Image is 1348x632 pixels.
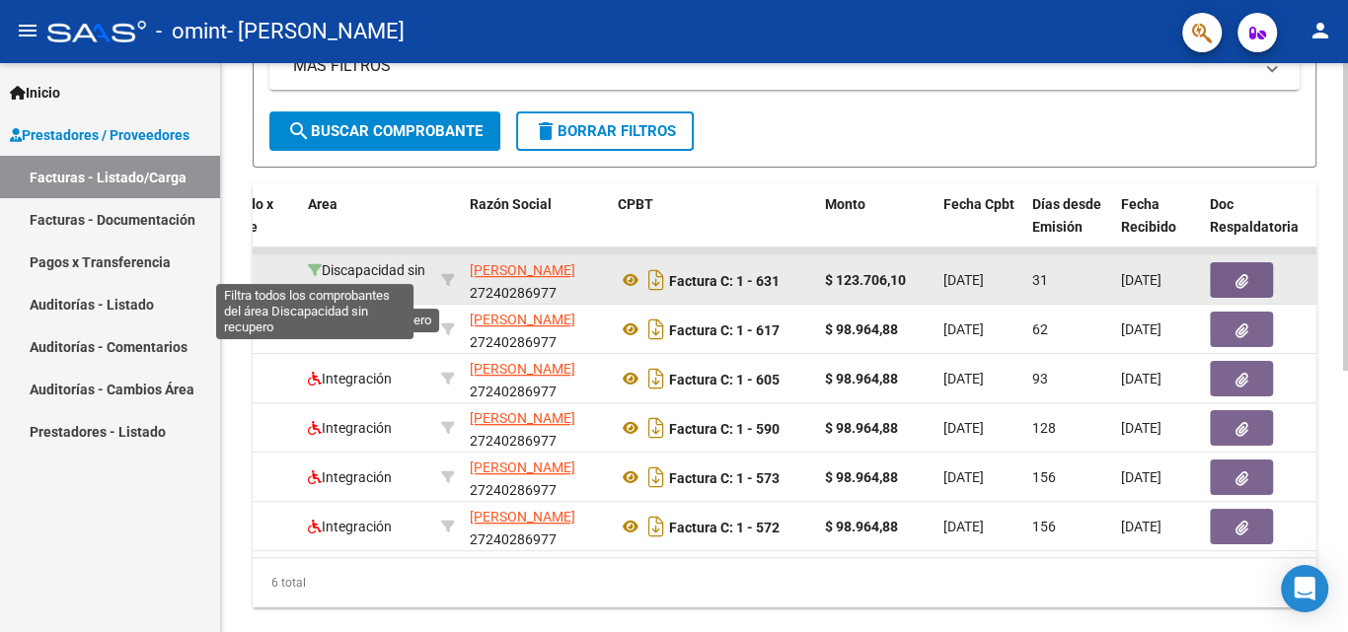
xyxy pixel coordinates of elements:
mat-expansion-panel-header: MAS FILTROS [269,42,1300,90]
span: [DATE] [943,519,984,534]
strong: $ 98.964,88 [825,371,898,386]
span: CPBT [618,196,653,212]
span: [DATE] [1121,469,1161,485]
datatable-header-cell: Area [300,183,433,270]
span: Integración [308,420,392,436]
div: 27240286977 [470,456,602,498]
span: 156 [1032,519,1056,534]
strong: Factura C: 1 - 631 [669,272,780,288]
span: Razón Social [470,196,552,212]
span: [DATE] [943,321,984,337]
i: Descargar documento [643,314,669,345]
span: [DATE] [1121,519,1161,534]
span: Fecha Cpbt [943,196,1014,212]
button: Buscar Comprobante [269,111,500,151]
strong: $ 98.964,88 [825,469,898,485]
span: [PERSON_NAME] [470,262,575,278]
i: Descargar documento [643,511,669,542]
strong: $ 123.706,10 [825,272,906,288]
span: [DATE] [1121,272,1161,288]
span: 156 [1032,469,1056,485]
strong: Factura C: 1 - 605 [669,371,780,386]
span: [DATE] [943,469,984,485]
mat-icon: delete [534,119,558,143]
span: [DATE] [1121,420,1161,436]
span: Integración [308,321,392,337]
span: [PERSON_NAME] [470,361,575,377]
span: Inicio [10,82,60,104]
strong: Factura C: 1 - 590 [669,420,780,436]
strong: Factura C: 1 - 573 [669,469,780,485]
div: 6 total [253,558,1316,607]
datatable-header-cell: Fecha Recibido [1113,183,1202,270]
datatable-header-cell: CPBT [610,183,817,270]
i: Descargar documento [643,363,669,394]
mat-icon: menu [16,19,39,42]
div: 27240286977 [470,407,602,449]
span: [PERSON_NAME] [470,509,575,525]
mat-icon: search [287,119,311,143]
span: [DATE] [1121,371,1161,386]
div: 27240286977 [470,358,602,399]
span: Prestadores / Proveedores [10,124,189,146]
strong: Factura C: 1 - 617 [669,321,780,337]
span: Días desde Emisión [1032,196,1101,235]
span: [PERSON_NAME] [470,410,575,426]
div: Open Intercom Messenger [1281,565,1328,612]
div: 27240286977 [470,309,602,350]
strong: $ 98.964,88 [825,420,898,436]
i: Descargar documento [643,264,669,296]
i: Descargar documento [643,461,669,493]
div: 27240286977 [470,506,602,547]
span: Integración [308,371,392,386]
span: Discapacidad sin recupero [308,262,425,301]
span: Integración [308,469,392,485]
strong: $ 98.964,88 [825,321,898,337]
span: [DATE] [943,420,984,436]
span: Borrar Filtros [534,122,676,140]
span: Doc Respaldatoria [1210,196,1299,235]
span: Monto [825,196,865,212]
datatable-header-cell: Monto [817,183,936,270]
datatable-header-cell: Fecha Cpbt [936,183,1024,270]
datatable-header-cell: Días desde Emisión [1024,183,1113,270]
span: 62 [1032,321,1048,337]
span: Fecha Recibido [1121,196,1176,235]
button: Borrar Filtros [516,111,694,151]
span: Buscar Comprobante [287,122,483,140]
mat-panel-title: MAS FILTROS [293,55,1252,77]
datatable-header-cell: Razón Social [462,183,610,270]
div: 27240286977 [470,259,602,301]
mat-icon: person [1309,19,1332,42]
span: [DATE] [943,371,984,386]
strong: $ 98.964,88 [825,519,898,534]
span: 31 [1032,272,1048,288]
strong: Factura C: 1 - 572 [669,519,780,534]
span: Integración [308,519,392,534]
span: - omint [156,10,227,53]
span: [DATE] [943,272,984,288]
span: 128 [1032,420,1056,436]
datatable-header-cell: Doc Respaldatoria [1202,183,1320,270]
span: [PERSON_NAME] [470,459,575,475]
span: - [PERSON_NAME] [227,10,405,53]
span: [DATE] [1121,321,1161,337]
span: 93 [1032,371,1048,386]
span: [PERSON_NAME] [470,312,575,327]
i: Descargar documento [643,412,669,444]
span: Area [308,196,337,212]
